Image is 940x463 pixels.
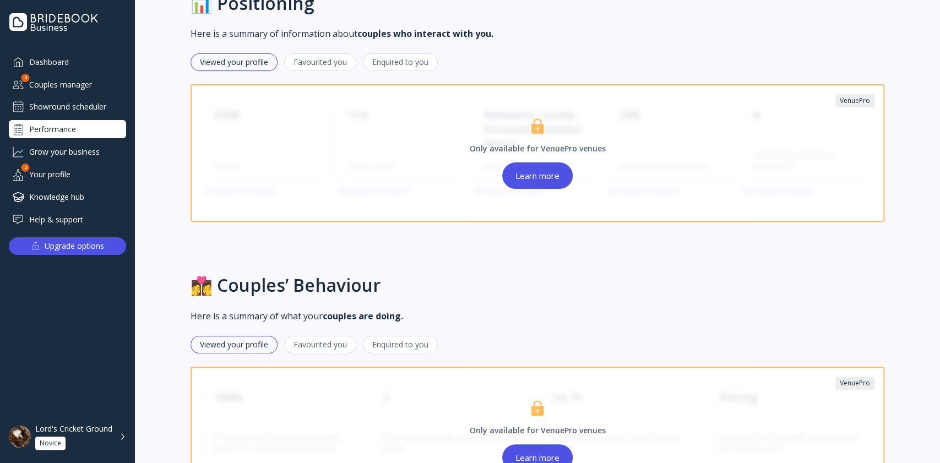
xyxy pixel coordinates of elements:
[9,165,126,183] a: Your profile2
[284,53,356,71] div: Favourited you
[191,53,278,71] div: Viewed your profile
[363,336,438,353] div: Enquired to you
[840,379,870,388] div: VenuePro
[470,143,606,154] div: Only available for VenuePro venues
[40,439,61,448] div: Novice
[9,75,126,94] a: Couples manager3
[35,424,112,434] div: Lord's Cricket Ground
[502,162,573,189] button: Learn more
[191,309,884,323] p: Here is a summary of what your
[840,96,870,105] div: VenuePro
[515,453,559,462] div: Learn more
[470,425,606,435] div: Only available for VenuePro venues
[9,75,126,94] div: Couples manager
[284,336,356,353] div: Favourited you
[9,143,126,161] a: Grow your business
[515,171,559,180] div: Learn more
[9,98,126,116] a: Showround scheduler
[45,238,104,254] div: Upgrade options
[357,28,493,40] strong: couples who interact with you.
[9,165,126,183] div: Your profile
[9,53,126,71] a: Dashboard
[9,426,31,448] img: dpr=2,fit=cover,g=face,w=48,h=48
[9,237,126,255] button: Upgrade options
[9,120,126,138] a: Performance
[191,336,278,353] div: Viewed your profile
[21,74,30,82] div: 3
[363,53,438,71] div: Enquired to you
[9,210,126,228] a: Help & support
[191,275,884,296] h3: 👩‍❤️‍💋‍👩 Couples’ Behaviour
[323,310,403,322] strong: couples are doing.
[885,410,940,463] iframe: Chat Widget
[191,27,884,40] p: Here is a summary of information about
[21,164,30,172] div: 2
[9,188,126,206] a: Knowledge hub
